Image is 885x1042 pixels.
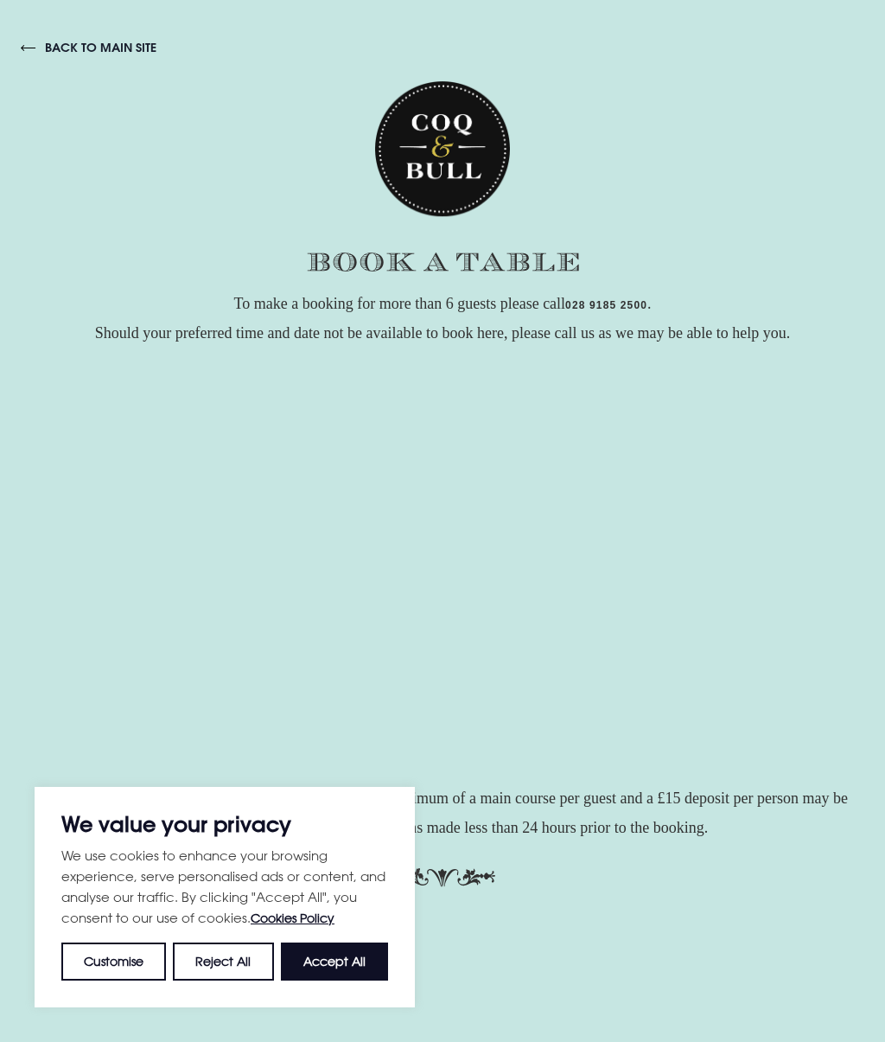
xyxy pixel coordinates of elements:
[61,943,166,981] button: Customise
[307,253,579,272] img: Book a table
[251,911,334,925] a: Cookies Policy
[61,814,388,834] p: We value your privacy
[173,943,273,981] button: Reject All
[281,943,388,981] button: Accept All
[17,783,868,842] p: For [DATE]/[DATE] nights and [DATE] lunch there’s a minimum of a main course per guest and a £15 ...
[375,81,510,217] img: Coq & Bull
[21,40,156,55] a: back to main site
[17,289,868,348] p: To make a booking for more than 6 guests please call . Should your preferred time and date not be...
[35,787,415,1007] div: We value your privacy
[61,845,388,929] p: We use cookies to enhance your browsing experience, serve personalised ads or content, and analys...
[565,299,647,313] a: 028 9185 2500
